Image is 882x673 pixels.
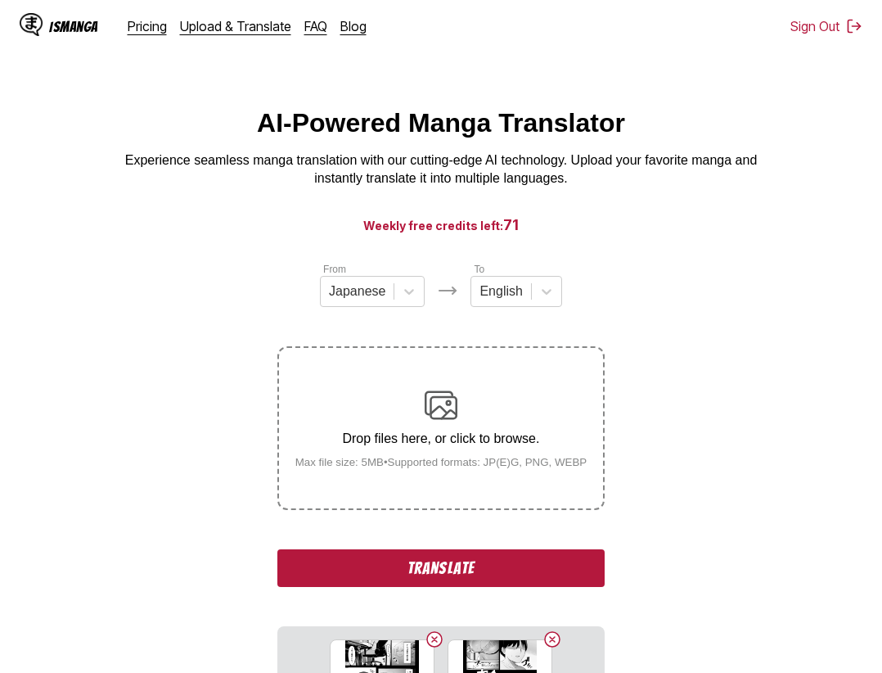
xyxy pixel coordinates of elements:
[425,630,444,649] button: Delete image
[474,264,484,275] label: To
[503,216,519,233] span: 71
[282,456,601,468] small: Max file size: 5MB • Supported formats: JP(E)G, PNG, WEBP
[282,431,601,446] p: Drop files here, or click to browse.
[39,215,843,235] h3: Weekly free credits left:
[790,18,862,34] button: Sign Out
[180,18,291,34] a: Upload & Translate
[20,13,128,39] a: IsManga LogoIsManga
[257,108,625,138] h1: AI-Powered Manga Translator
[340,18,367,34] a: Blog
[128,18,167,34] a: Pricing
[323,264,346,275] label: From
[438,281,457,300] img: Languages icon
[20,13,43,36] img: IsManga Logo
[846,18,862,34] img: Sign out
[114,151,768,188] p: Experience seamless manga translation with our cutting-edge AI technology. Upload your favorite m...
[542,630,562,649] button: Delete image
[49,19,98,34] div: IsManga
[277,549,605,587] button: Translate
[304,18,327,34] a: FAQ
